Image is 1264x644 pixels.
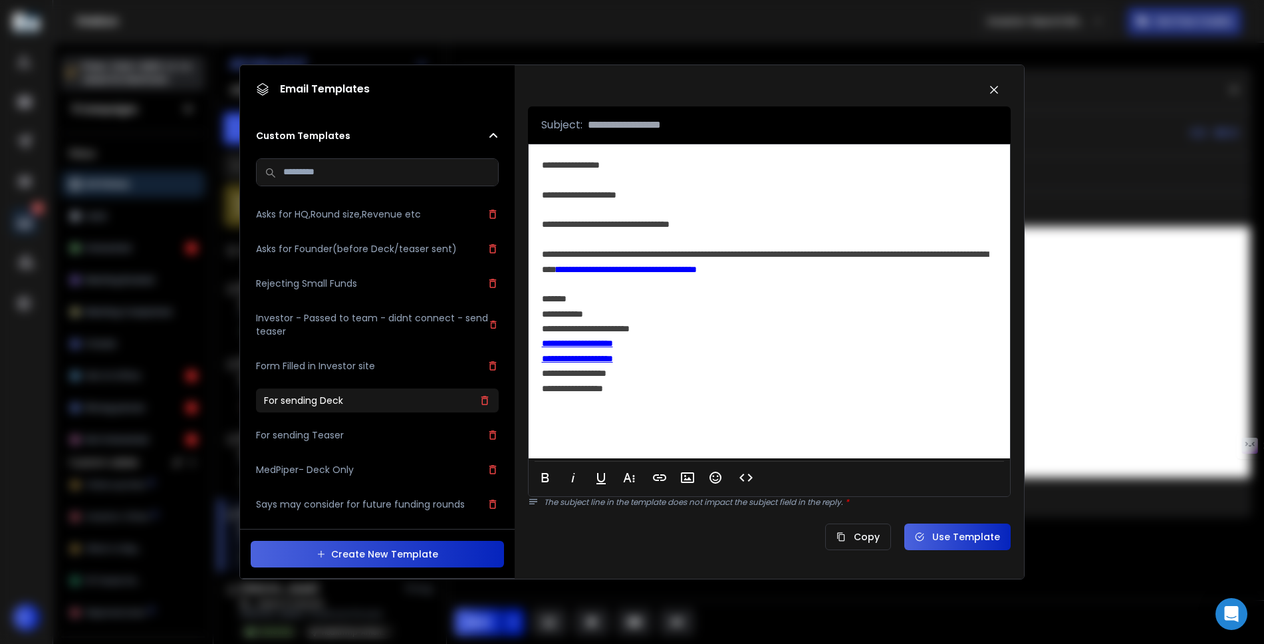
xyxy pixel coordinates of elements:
[256,311,488,338] h3: Investor - Passed to team - didnt connect - send teaser
[541,117,582,133] p: Subject:
[904,524,1011,550] button: Use Template
[256,498,465,511] h3: Says may consider for future funding rounds
[561,464,586,491] button: Italic (⌘I)
[588,464,614,491] button: Underline (⌘U)
[251,541,504,567] button: Create New Template
[256,242,457,255] h3: Asks for Founder(before Deck/teaser sent)
[647,464,672,491] button: Insert Link (⌘K)
[703,464,728,491] button: Emoticons
[675,464,700,491] button: Insert Image (⌘P)
[544,497,1011,508] p: The subject line in the template does not impact the subject field in the
[533,464,558,491] button: Bold (⌘B)
[616,464,642,491] button: More Text
[733,464,759,491] button: Code View
[822,496,849,508] span: reply.
[825,524,891,550] button: Copy
[1215,598,1247,630] div: Open Intercom Messenger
